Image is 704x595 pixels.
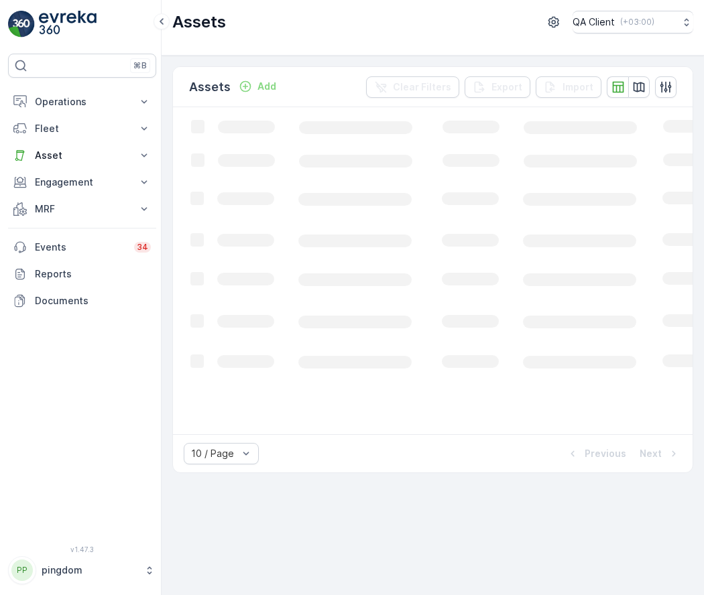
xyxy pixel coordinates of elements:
[366,76,459,98] button: Clear Filters
[8,88,156,115] button: Operations
[573,11,693,34] button: QA Client(+03:00)
[8,545,156,553] span: v 1.47.3
[11,559,33,581] div: PP
[491,80,522,94] p: Export
[8,234,156,261] a: Events34
[536,76,601,98] button: Import
[620,17,654,27] p: ( +03:00 )
[573,15,615,29] p: QA Client
[39,11,97,38] img: logo_light-DOdMpM7g.png
[233,78,282,94] button: Add
[257,80,276,93] p: Add
[35,95,129,109] p: Operations
[35,241,126,254] p: Events
[8,115,156,142] button: Fleet
[35,202,129,216] p: MRF
[563,80,593,94] p: Import
[8,142,156,169] button: Asset
[189,78,231,96] p: Assets
[640,447,662,460] p: Next
[137,242,148,253] p: 34
[35,267,151,281] p: Reports
[8,169,156,196] button: Engagement
[565,446,628,462] button: Previous
[35,122,129,135] p: Fleet
[8,196,156,222] button: MRF
[8,11,35,38] img: logo
[133,60,147,71] p: ⌘B
[8,287,156,314] a: Documents
[42,564,137,577] p: pingdom
[35,294,151,308] p: Documents
[393,80,451,94] p: Clear Filters
[8,261,156,287] a: Reports
[465,76,530,98] button: Export
[8,556,156,584] button: PPpingdom
[638,446,682,462] button: Next
[172,11,226,33] p: Assets
[35,176,129,189] p: Engagement
[35,149,129,162] p: Asset
[585,447,626,460] p: Previous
